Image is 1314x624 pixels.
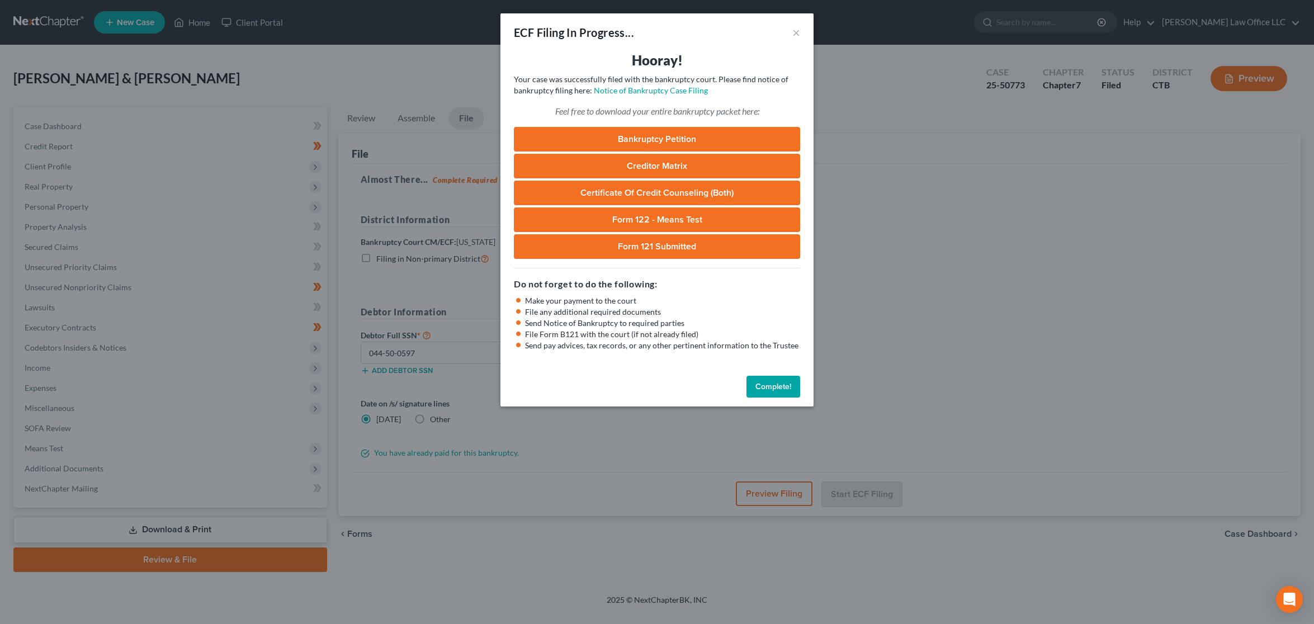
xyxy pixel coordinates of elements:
a: Creditor Matrix [514,154,800,178]
h3: Hooray! [514,51,800,69]
a: Form 121 Submitted [514,234,800,259]
div: Open Intercom Messenger [1276,586,1303,613]
span: Your case was successfully filed with the bankruptcy court. Please find notice of bankruptcy fili... [514,74,788,95]
a: Bankruptcy Petition [514,127,800,152]
li: Make your payment to the court [525,295,800,306]
div: ECF Filing In Progress... [514,25,634,40]
a: Form 122 - Means Test [514,207,800,232]
li: Send Notice of Bankruptcy to required parties [525,318,800,329]
p: Feel free to download your entire bankruptcy packet here: [514,105,800,118]
a: Notice of Bankruptcy Case Filing [594,86,708,95]
button: × [792,26,800,39]
li: Send pay advices, tax records, or any other pertinent information to the Trustee [525,340,800,351]
button: Complete! [746,376,800,398]
h5: Do not forget to do the following: [514,277,800,291]
a: Certificate of Credit Counseling (Both) [514,181,800,205]
li: File any additional required documents [525,306,800,318]
li: File Form B121 with the court (if not already filed) [525,329,800,340]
